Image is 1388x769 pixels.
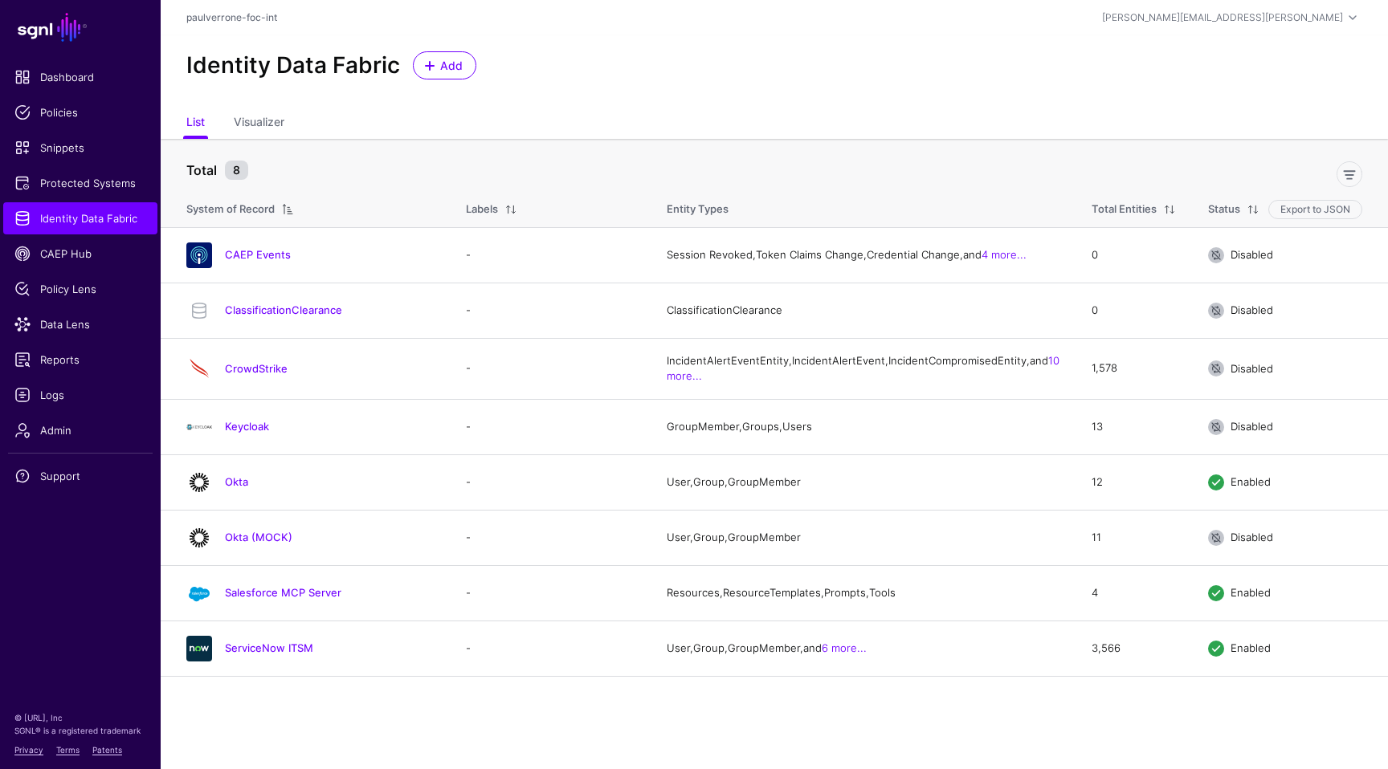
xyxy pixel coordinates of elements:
[14,422,146,438] span: Admin
[186,414,212,440] img: svg+xml;base64,PHN2ZyB4bWxucz0iaHR0cDovL3d3dy53My5vcmcvMjAwMC9zdmciIHdpZHRoPSI3MjkuNTc3IiBoZWlnaH...
[3,308,157,340] a: Data Lens
[450,510,651,565] td: -
[3,61,157,93] a: Dashboard
[450,565,651,620] td: -
[1076,338,1192,399] td: 1,578
[1231,303,1273,316] span: Disabled
[1076,454,1192,510] td: 12
[3,238,157,270] a: CAEP Hub
[14,352,146,368] span: Reports
[186,201,275,218] div: System of Record
[186,162,217,178] strong: Total
[1076,510,1192,565] td: 11
[1076,399,1192,454] td: 13
[1231,586,1271,599] span: Enabled
[1092,201,1157,218] div: Total Entities
[651,283,1076,338] td: ClassificationClearance
[14,711,146,724] p: © [URL], Inc
[1231,531,1273,543] span: Disabled
[667,202,729,215] span: Entity Types
[225,475,248,488] a: Okta
[14,104,146,120] span: Policies
[651,510,1076,565] td: User, Group, GroupMember
[1102,10,1343,25] div: [PERSON_NAME][EMAIL_ADDRESS][PERSON_NAME]
[186,356,212,381] img: svg+xml;base64,PHN2ZyB3aWR0aD0iNjQiIGhlaWdodD0iNjQiIHZpZXdCb3g9IjAgMCA2NCA2NCIgZmlsbD0ibm9uZSIgeG...
[413,51,476,79] a: Add
[3,96,157,128] a: Policies
[3,344,157,376] a: Reports
[225,420,269,433] a: Keycloak
[14,468,146,484] span: Support
[186,52,400,79] h2: Identity Data Fabric
[225,531,292,543] a: Okta (MOCK)
[3,414,157,446] a: Admin
[225,161,248,180] small: 8
[14,140,146,156] span: Snippets
[3,132,157,164] a: Snippets
[225,641,313,654] a: ServiceNow ITSM
[651,227,1076,283] td: Session Revoked, Token Claims Change, Credential Change, and
[14,316,146,332] span: Data Lens
[234,108,284,139] a: Visualizer
[651,565,1076,620] td: Resources, ResourceTemplates, Prompts, Tools
[3,202,157,234] a: Identity Data Fabric
[450,620,651,676] td: -
[186,470,212,495] img: svg+xml;base64,PHN2ZyB3aWR0aD0iNjQiIGhlaWdodD0iNjQiIHZpZXdCb3g9IjAgMCA2NCA2NCIgZmlsbD0ibm9uZSIgeG...
[450,283,651,338] td: -
[14,69,146,85] span: Dashboard
[651,399,1076,454] td: GroupMember, Groups, Users
[651,338,1076,399] td: IncidentAlertEventEntity, IncidentAlertEvent, IncidentCompromisedEntity, and
[14,387,146,403] span: Logs
[186,11,277,23] a: paulverrone-foc-int
[1076,565,1192,620] td: 4
[982,248,1027,261] a: 4 more...
[14,281,146,297] span: Policy Lens
[450,227,651,283] td: -
[3,379,157,411] a: Logs
[1076,283,1192,338] td: 0
[822,641,867,654] a: 6 more...
[186,580,212,606] img: svg+xml;base64,PHN2ZyB3aWR0aD0iNjQiIGhlaWdodD0iNjQiIHZpZXdCb3g9IjAgMCA2NCA2NCIgZmlsbD0ibm9uZSIgeG...
[186,636,212,661] img: svg+xml;base64,PHN2ZyB3aWR0aD0iNjQiIGhlaWdodD0iNjQiIHZpZXdCb3g9IjAgMCA2NCA2NCIgZmlsbD0ibm9uZSIgeG...
[1231,420,1273,433] span: Disabled
[225,248,291,261] a: CAEP Events
[3,273,157,305] a: Policy Lens
[450,399,651,454] td: -
[1208,201,1240,218] div: Status
[14,724,146,737] p: SGNL® is a registered trademark
[1076,620,1192,676] td: 3,566
[92,745,122,755] a: Patents
[225,303,342,316] a: ClassificationClearance
[186,525,212,551] img: svg+xml;base64,PHN2ZyB3aWR0aD0iNjQiIGhlaWdodD0iNjQiIHZpZXdCb3g9IjAgMCA2NCA2NCIgZmlsbD0ibm9uZSIgeG...
[439,57,465,74] span: Add
[450,338,651,399] td: -
[450,454,651,510] td: -
[651,620,1076,676] td: User, Group, GroupMember, and
[14,210,146,226] span: Identity Data Fabric
[1231,361,1273,374] span: Disabled
[186,108,205,139] a: List
[1231,248,1273,261] span: Disabled
[1231,641,1271,654] span: Enabled
[56,745,80,755] a: Terms
[14,175,146,191] span: Protected Systems
[14,246,146,262] span: CAEP Hub
[14,745,43,755] a: Privacy
[1231,475,1271,488] span: Enabled
[1076,227,1192,283] td: 0
[1268,200,1362,219] button: Export to JSON
[466,201,498,218] div: Labels
[3,167,157,199] a: Protected Systems
[186,242,212,268] img: svg+xml;base64,PHN2ZyB3aWR0aD0iNjQiIGhlaWdodD0iNjQiIHZpZXdCb3g9IjAgMCA2NCA2NCIgZmlsbD0ibm9uZSIgeG...
[225,586,341,599] a: Salesforce MCP Server
[651,454,1076,510] td: User, Group, GroupMember
[10,10,151,45] a: SGNL
[225,362,288,375] a: CrowdStrike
